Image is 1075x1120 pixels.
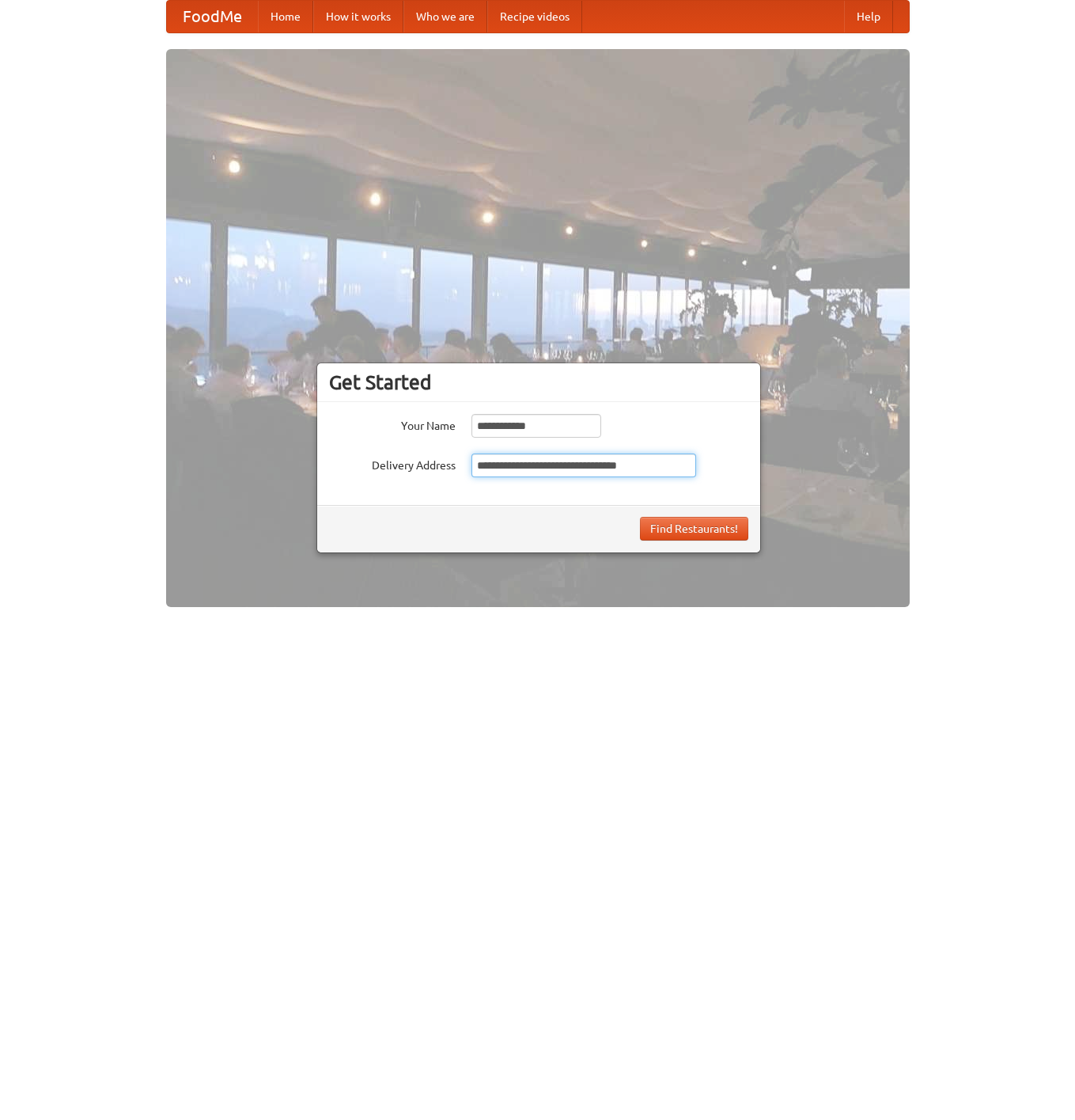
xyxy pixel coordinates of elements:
label: Delivery Address [329,454,456,473]
a: FoodMe [167,1,258,32]
a: Help [844,1,893,32]
h3: Get Started [329,370,748,394]
a: Recipe videos [487,1,582,32]
label: Your Name [329,414,456,434]
a: Who we are [403,1,487,32]
button: Find Restaurants! [640,517,748,541]
a: Home [258,1,313,32]
a: How it works [313,1,403,32]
